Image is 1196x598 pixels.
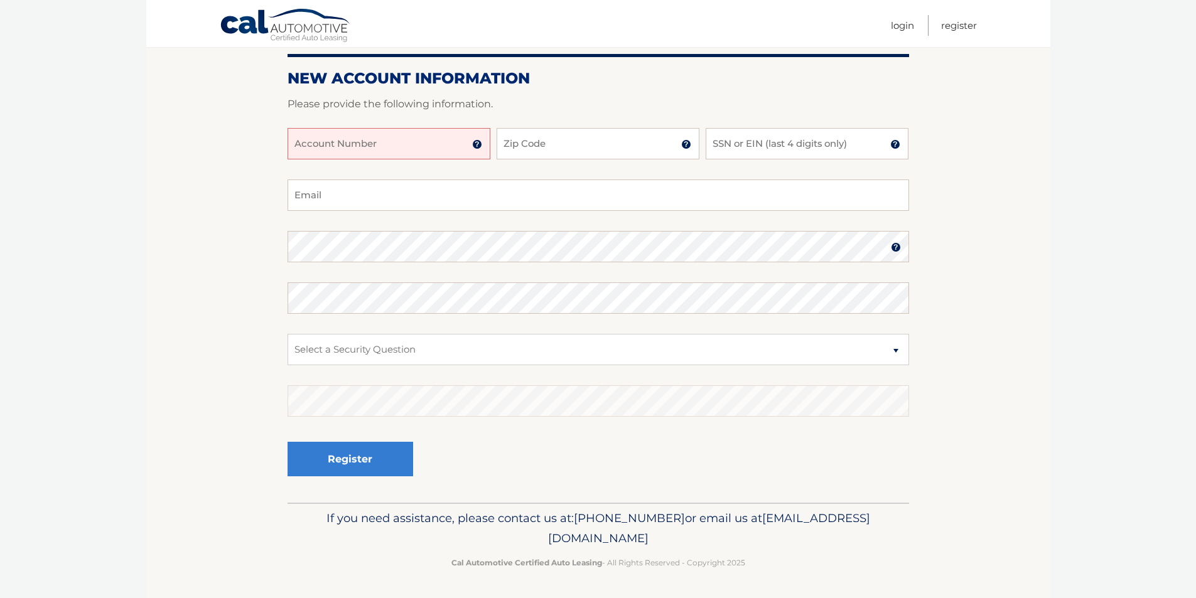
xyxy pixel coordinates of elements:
[288,442,413,476] button: Register
[574,511,685,525] span: [PHONE_NUMBER]
[941,15,977,36] a: Register
[891,15,914,36] a: Login
[681,139,691,149] img: tooltip.svg
[706,128,908,159] input: SSN or EIN (last 4 digits only)
[296,508,901,548] p: If you need assistance, please contact us at: or email us at
[288,69,909,88] h2: New Account Information
[220,8,352,45] a: Cal Automotive
[497,128,699,159] input: Zip Code
[288,179,909,211] input: Email
[891,242,901,252] img: tooltip.svg
[890,139,900,149] img: tooltip.svg
[451,558,602,567] strong: Cal Automotive Certified Auto Leasing
[548,511,870,545] span: [EMAIL_ADDRESS][DOMAIN_NAME]
[288,95,909,113] p: Please provide the following information.
[288,128,490,159] input: Account Number
[296,556,901,569] p: - All Rights Reserved - Copyright 2025
[472,139,482,149] img: tooltip.svg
